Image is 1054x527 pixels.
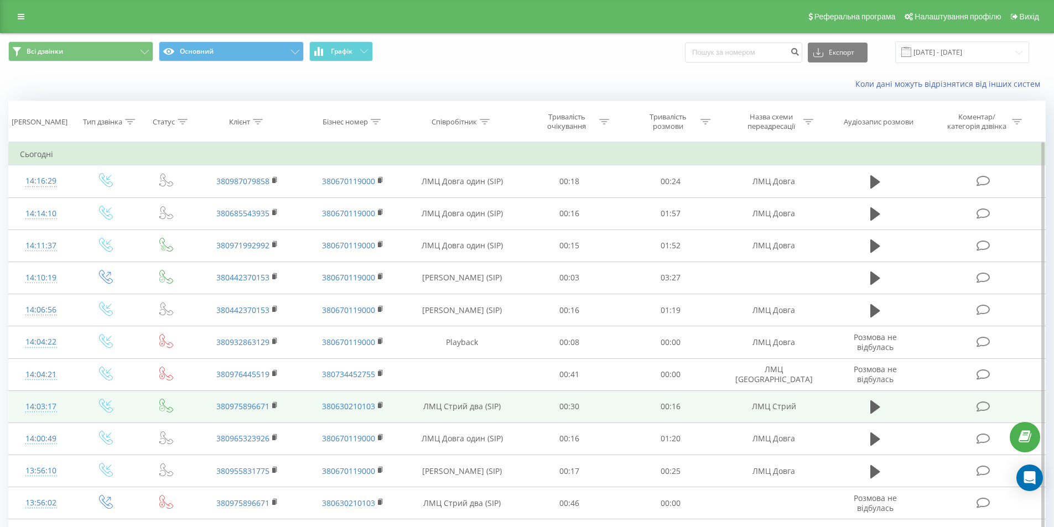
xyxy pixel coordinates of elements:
a: 380670119000 [322,466,375,476]
td: ЛМЦ Довга [721,455,826,487]
span: Реферальна програма [814,12,896,21]
td: 00:00 [620,358,721,390]
div: 14:11:37 [20,235,63,257]
td: 00:18 [519,165,620,197]
div: 14:04:21 [20,364,63,385]
div: Тривалість розмови [638,112,698,131]
div: 13:56:10 [20,460,63,482]
div: 14:03:17 [20,396,63,418]
button: Всі дзвінки [8,41,153,61]
div: Назва схеми переадресації [741,112,801,131]
td: ЛМЦ Довга [721,326,826,358]
td: ЛМЦ Стрий два (SIP) [406,487,519,519]
a: 380670119000 [322,337,375,347]
a: 380670119000 [322,433,375,443]
td: ЛМЦ Довга [721,197,826,229]
div: 14:14:10 [20,203,63,225]
div: Бізнес номер [323,117,368,127]
td: ЛМЦ Довга один (SIP) [406,422,519,455]
td: 00:16 [519,422,620,455]
td: 00:15 [519,229,620,262]
span: Розмова не відбулась [854,364,897,384]
a: 380670119000 [322,208,375,218]
div: 14:16:29 [20,170,63,192]
td: 00:24 [620,165,721,197]
td: 00:00 [620,487,721,519]
td: ЛМЦ Довга один (SIP) [406,165,519,197]
a: 380670119000 [322,305,375,315]
td: 00:00 [620,326,721,358]
td: Playback [406,326,519,358]
td: 00:16 [519,197,620,229]
td: ЛМЦ Довга [721,422,826,455]
span: Розмова не відбулась [854,493,897,513]
td: 00:08 [519,326,620,358]
td: 00:46 [519,487,620,519]
td: ЛМЦ Довга [721,294,826,326]
a: 380670119000 [322,272,375,283]
a: 380734452755 [322,369,375,379]
td: ЛМЦ Стрий два (SIP) [406,390,519,422]
a: 380670119000 [322,240,375,251]
td: 00:16 [519,294,620,326]
div: Open Intercom Messenger [1016,465,1043,491]
td: 01:57 [620,197,721,229]
td: 00:25 [620,455,721,487]
a: 380442370153 [216,272,269,283]
div: Клієнт [229,117,250,127]
td: ЛМЦ Довга [721,229,826,262]
span: Налаштування профілю [915,12,1001,21]
div: Тривалість очікування [537,112,596,131]
span: Вихід [1020,12,1039,21]
a: 380975896671 [216,498,269,508]
span: Графік [331,48,352,55]
div: Коментар/категорія дзвінка [944,112,1009,131]
input: Пошук за номером [685,43,802,62]
td: 00:03 [519,262,620,294]
td: 01:52 [620,229,721,262]
div: 14:04:22 [20,331,63,353]
div: Аудіозапис розмови [844,117,913,127]
td: ЛМЦ Стрий [721,390,826,422]
td: 00:16 [620,390,721,422]
a: 380987079858 [216,176,269,186]
td: ЛМЦ Довга [721,165,826,197]
td: 00:41 [519,358,620,390]
a: 380965323926 [216,433,269,443]
td: 03:27 [620,262,721,294]
div: [PERSON_NAME] [12,117,68,127]
div: Статус [153,117,175,127]
td: ЛМЦ [GEOGRAPHIC_DATA] [721,358,826,390]
td: ЛМЦ Довга один (SIP) [406,229,519,262]
a: 380975896671 [216,401,269,411]
div: Співробітник [432,117,477,127]
a: Коли дані можуть відрізнятися вiд інших систем [855,79,1046,89]
button: Графік [309,41,373,61]
a: 380932863129 [216,337,269,347]
button: Основний [159,41,304,61]
div: 14:10:19 [20,267,63,289]
a: 380670119000 [322,176,375,186]
a: 380976445519 [216,369,269,379]
div: 14:06:56 [20,299,63,321]
a: 380630210103 [322,401,375,411]
a: 380955831775 [216,466,269,476]
td: 00:30 [519,390,620,422]
div: 13:56:02 [20,492,63,514]
div: 14:00:49 [20,428,63,450]
td: 01:19 [620,294,721,326]
a: 380971992992 [216,240,269,251]
span: Розмова не відбулась [854,332,897,352]
button: Експорт [808,43,868,62]
td: 00:17 [519,455,620,487]
td: Сьогодні [9,143,1046,165]
a: 380685543935 [216,208,269,218]
div: Тип дзвінка [83,117,122,127]
td: [PERSON_NAME] (SIP) [406,262,519,294]
td: [PERSON_NAME] (SIP) [406,294,519,326]
td: 01:20 [620,422,721,455]
span: Всі дзвінки [27,47,63,56]
a: 380630210103 [322,498,375,508]
td: [PERSON_NAME] (SIP) [406,455,519,487]
a: 380442370153 [216,305,269,315]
